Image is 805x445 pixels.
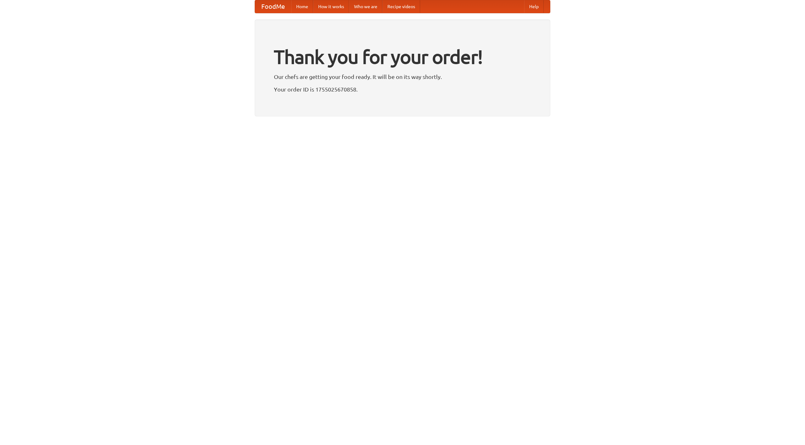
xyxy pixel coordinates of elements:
a: Recipe videos [382,0,420,13]
h1: Thank you for your order! [274,42,531,72]
a: FoodMe [255,0,291,13]
a: Help [524,0,544,13]
a: Who we are [349,0,382,13]
p: Your order ID is 1755025670858. [274,85,531,94]
a: How it works [313,0,349,13]
a: Home [291,0,313,13]
p: Our chefs are getting your food ready. It will be on its way shortly. [274,72,531,81]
